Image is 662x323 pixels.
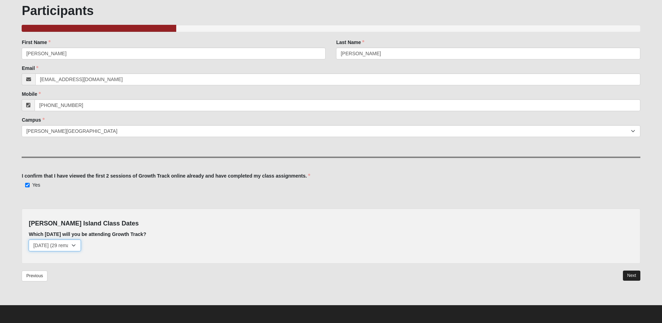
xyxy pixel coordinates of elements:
label: Campus [22,116,44,123]
label: Last Name [336,39,364,46]
label: Email [22,65,38,72]
label: Which [DATE] will you be attending Growth Track? [29,231,146,238]
input: Yes [25,183,30,187]
h1: Participants [22,3,640,18]
label: First Name [22,39,50,46]
label: Mobile [22,91,40,98]
a: Next [623,271,640,281]
span: Yes [32,182,40,188]
label: I confirm that I have viewed the first 2 sessions of Growth Track online already and have complet... [22,172,310,179]
a: Previous [22,271,47,281]
h4: [PERSON_NAME] Island Class Dates [29,220,633,228]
